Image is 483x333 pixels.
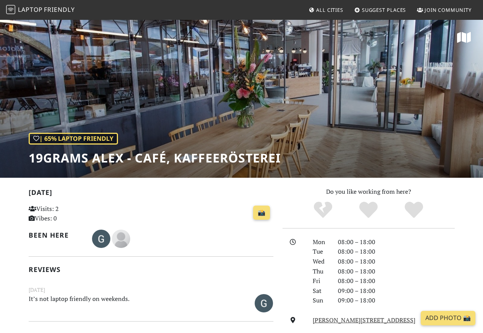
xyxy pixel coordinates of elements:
[283,187,455,197] p: Do you like working from here?
[29,133,118,145] div: | 65% Laptop Friendly
[29,188,273,199] h2: [DATE]
[333,296,459,306] div: 09:00 – 18:00
[255,298,273,307] span: Galina Fedulova
[421,311,475,325] a: Add Photo 📸
[255,294,273,312] img: 3888-galina.jpg
[333,276,459,286] div: 08:00 – 18:00
[6,5,15,14] img: LaptopFriendly
[333,257,459,267] div: 08:00 – 18:00
[29,231,83,239] h2: Been here
[362,6,406,13] span: Suggest Places
[18,5,43,14] span: Laptop
[316,6,343,13] span: All Cities
[351,3,409,17] a: Suggest Places
[346,201,391,220] div: Yes
[308,247,333,257] div: Tue
[308,296,333,306] div: Sun
[333,286,459,296] div: 09:00 – 18:00
[425,6,472,13] span: Join Community
[313,316,415,324] a: [PERSON_NAME][STREET_ADDRESS]
[24,294,236,311] p: It’s not laptop friendly on weekends.
[308,267,333,277] div: Thu
[29,204,104,224] p: Visits: 2 Vibes: 0
[305,3,346,17] a: All Cities
[414,3,475,17] a: Join Community
[6,3,75,17] a: LaptopFriendly LaptopFriendly
[333,237,459,247] div: 08:00 – 18:00
[92,234,112,242] span: Galina Fedulova
[112,230,130,248] img: blank-535327c66bd565773addf3077783bbfce4b00ec00e9fd257753287c682c7fa38.png
[29,151,281,165] h1: 19grams Alex - Café, Kaffeerösterei
[112,234,130,242] span: Simon
[308,286,333,296] div: Sat
[253,206,270,220] a: 📸
[308,276,333,286] div: Fri
[24,286,278,294] small: [DATE]
[391,201,436,220] div: Definitely!
[333,267,459,277] div: 08:00 – 18:00
[29,265,273,273] h2: Reviews
[44,5,74,14] span: Friendly
[300,201,346,220] div: No
[333,247,459,257] div: 08:00 – 18:00
[308,257,333,267] div: Wed
[308,237,333,247] div: Mon
[92,230,110,248] img: 3888-galina.jpg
